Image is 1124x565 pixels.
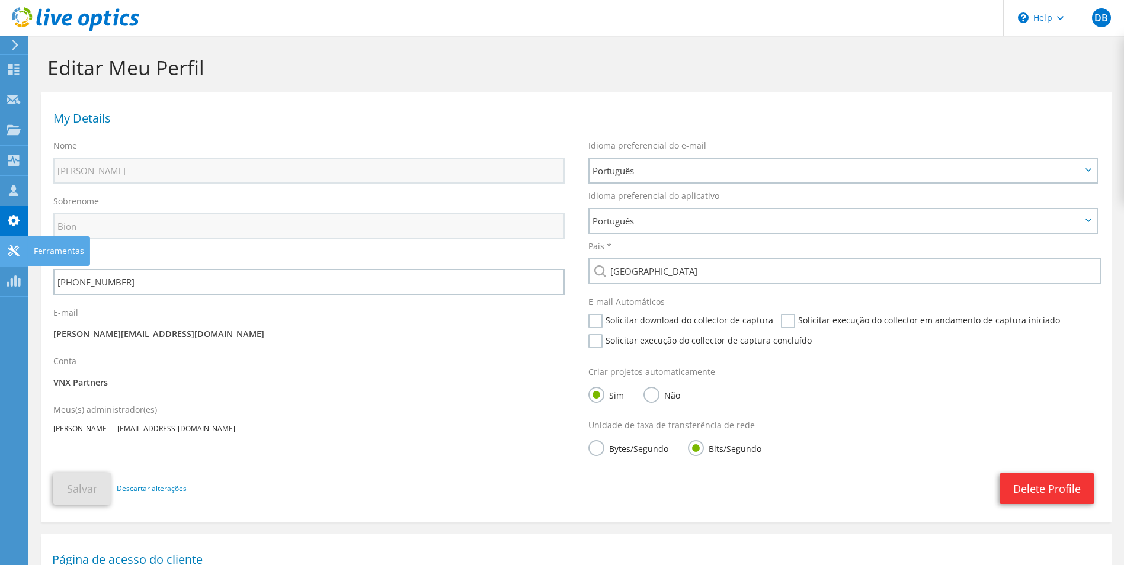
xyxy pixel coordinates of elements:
[1018,12,1029,23] svg: \n
[1092,8,1111,27] span: DB
[117,482,187,495] a: Descartar alterações
[588,190,719,202] label: Idioma preferencial do aplicativo
[53,355,76,367] label: Conta
[588,387,624,402] label: Sim
[53,328,565,341] p: [PERSON_NAME][EMAIL_ADDRESS][DOMAIN_NAME]
[53,423,235,434] span: [PERSON_NAME] -- [EMAIL_ADDRESS][DOMAIN_NAME]
[688,440,761,455] label: Bits/Segundo
[53,140,77,152] label: Nome
[588,440,668,455] label: Bytes/Segundo
[588,240,611,252] label: País *
[53,473,111,505] button: Salvar
[593,214,1081,228] span: Português
[588,334,812,348] label: Solicitar execução do collector de captura concluído
[593,163,1081,178] span: Português
[588,314,773,328] label: Solicitar download do collector de captura
[53,404,157,416] label: Meus(s) administrador(es)
[53,376,565,389] p: VNX Partners
[28,236,90,266] div: Ferramentas
[1000,473,1094,504] a: Delete Profile
[781,314,1060,328] label: Solicitar execução do collector em andamento de captura iniciado
[53,307,78,319] label: E-mail
[588,140,706,152] label: Idioma preferencial do e-mail
[53,113,1094,124] h1: My Details
[47,55,1100,80] h1: Editar Meu Perfil
[588,296,665,308] label: E-mail Automáticos
[53,195,99,207] label: Sobrenome
[588,366,715,378] label: Criar projetos automaticamente
[588,419,755,431] label: Unidade de taxa de transferência de rede
[643,387,680,402] label: Não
